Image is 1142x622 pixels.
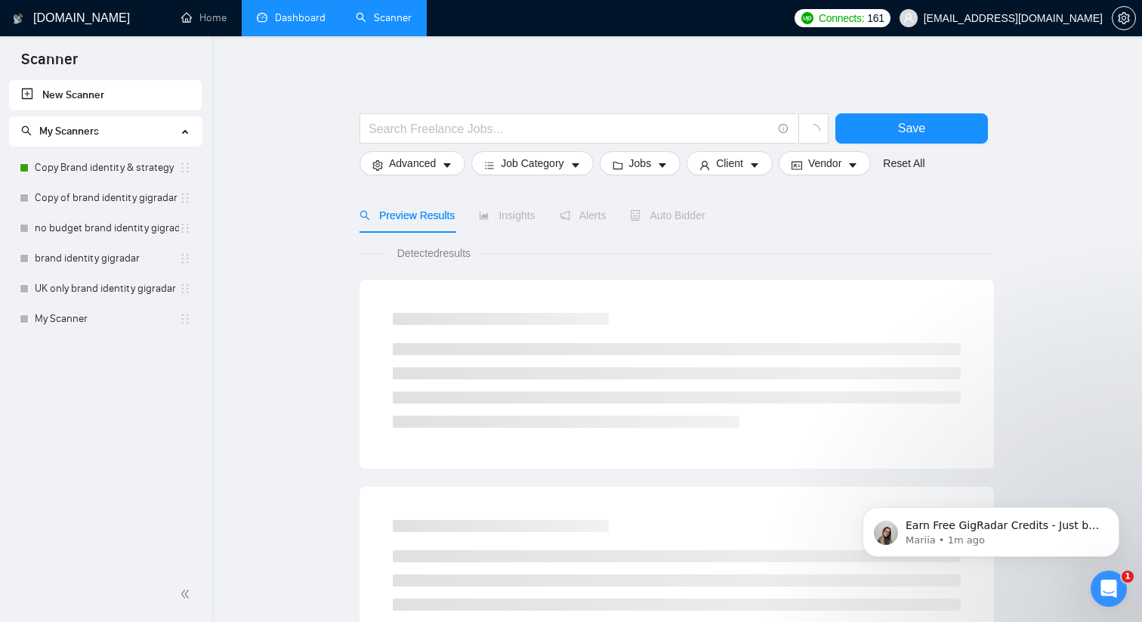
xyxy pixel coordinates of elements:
span: Detected results [387,245,481,261]
span: folder [613,159,623,171]
span: caret-down [442,159,452,171]
li: New Scanner [9,80,202,110]
a: UK only brand identity gigradar [35,274,179,304]
span: Scanner [9,48,90,80]
span: robot [630,210,640,221]
a: Copy Brand identity & strategy [35,153,179,183]
img: upwork-logo.png [801,12,813,24]
span: holder [179,252,191,265]
button: folderJobscaret-down [600,151,681,175]
span: search [360,210,370,221]
span: Insights [479,209,535,221]
span: idcard [792,159,802,171]
span: Connects: [819,10,864,26]
span: caret-down [657,159,668,171]
button: settingAdvancedcaret-down [360,151,465,175]
img: logo [13,7,23,31]
iframe: Intercom live chat [1091,571,1127,607]
span: setting [1113,12,1135,24]
span: Preview Results [360,209,455,221]
li: no budget brand identity gigradar [9,213,202,243]
button: setting [1112,6,1136,30]
span: 1 [1122,571,1134,583]
span: holder [179,313,191,325]
span: Alerts [560,209,606,221]
a: setting [1112,12,1136,24]
span: Client [716,155,743,172]
span: bars [484,159,495,171]
span: loading [807,124,820,138]
span: caret-down [570,159,581,171]
span: holder [179,283,191,295]
a: no budget brand identity gigradar [35,213,179,243]
a: Reset All [883,155,924,172]
li: brand identity gigradar [9,243,202,274]
span: double-left [180,586,195,602]
li: My Scanner [9,304,202,334]
span: caret-down [749,159,760,171]
button: barsJob Categorycaret-down [471,151,593,175]
li: UK only brand identity gigradar [9,274,202,304]
li: Copy of brand identity gigradar [9,183,202,213]
a: homeHome [181,11,227,24]
span: notification [560,210,570,221]
a: brand identity gigradar [35,243,179,274]
span: setting [372,159,383,171]
a: searchScanner [356,11,412,24]
span: Job Category [501,155,563,172]
button: userClientcaret-down [687,151,773,175]
span: Jobs [629,155,652,172]
span: info-circle [779,124,789,134]
iframe: Intercom notifications message [840,475,1142,581]
span: user [903,13,914,23]
span: user [699,159,710,171]
button: Save [835,113,988,144]
span: holder [179,162,191,174]
span: Advanced [389,155,436,172]
span: area-chart [479,210,489,221]
li: Copy Brand identity & strategy [9,153,202,183]
a: My Scanner [35,304,179,334]
span: My Scanners [39,125,99,138]
span: Vendor [808,155,841,172]
button: idcardVendorcaret-down [779,151,871,175]
span: Auto Bidder [630,209,705,221]
span: caret-down [847,159,858,171]
span: search [21,125,32,136]
input: Search Freelance Jobs... [369,119,772,138]
span: My Scanners [21,125,99,138]
a: Copy of brand identity gigradar [35,183,179,213]
span: Save [898,119,925,138]
span: holder [179,222,191,234]
a: dashboardDashboard [257,11,326,24]
span: 161 [867,10,884,26]
span: holder [179,192,191,204]
a: New Scanner [21,80,190,110]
